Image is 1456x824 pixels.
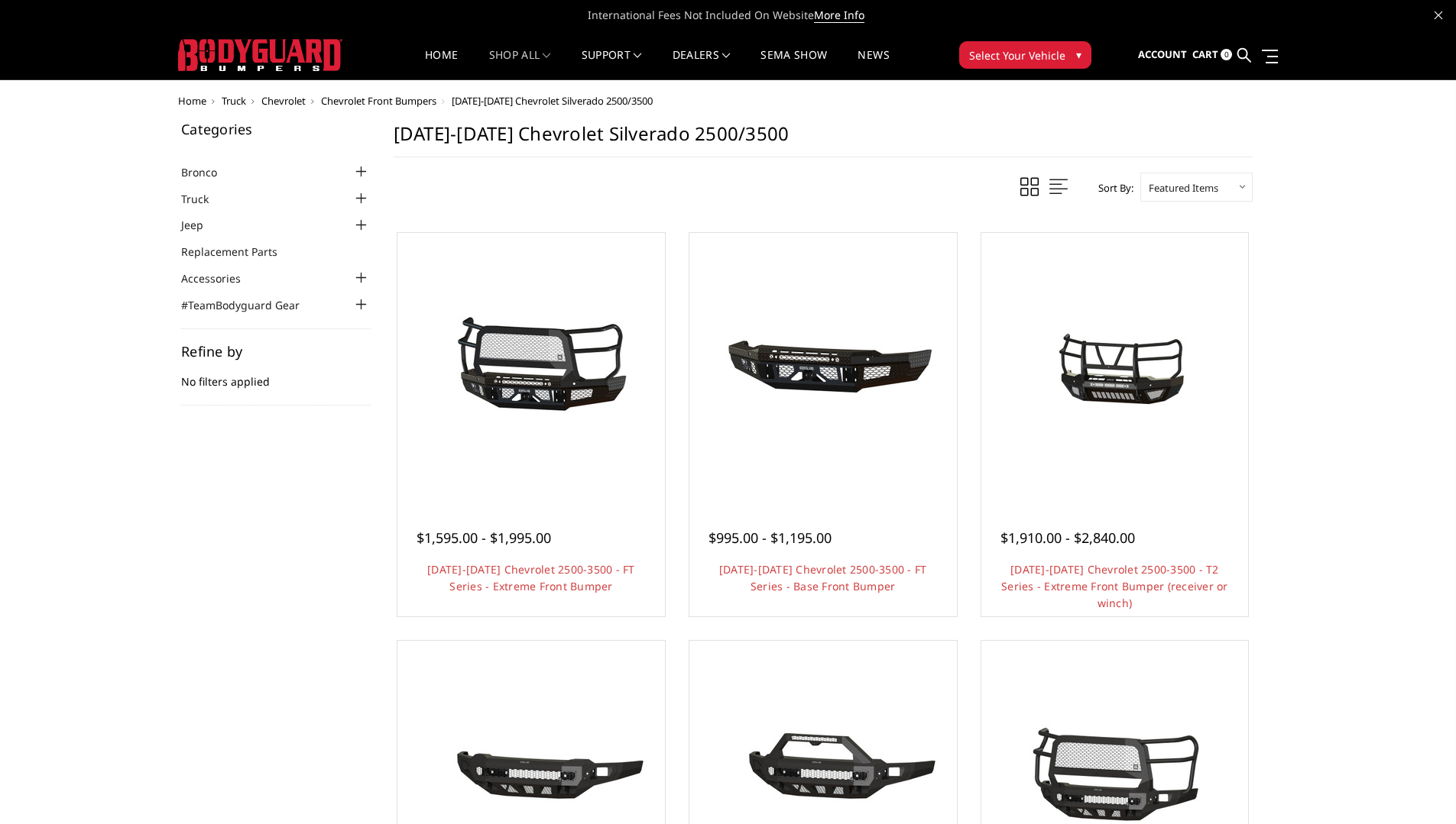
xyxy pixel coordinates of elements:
[181,244,297,260] a: Replacement Parts
[425,50,458,79] a: Home
[693,237,953,496] a: 2024-2025 Chevrolet 2500-3500 - FT Series - Base Front Bumper 2024-2025 Chevrolet 2500-3500 - FT ...
[261,94,306,108] a: Chevrolet
[181,344,371,358] h5: Refine by
[1138,47,1187,61] span: Account
[181,122,371,136] h5: Categories
[417,528,551,547] span: $1,595.00 - $1,995.00
[181,297,319,313] a: #TeamBodyguard Gear
[427,562,635,593] a: [DATE]-[DATE] Chevrolet 2500-3500 - FT Series - Extreme Front Bumper
[178,94,206,108] a: Home
[959,41,1091,69] button: Select Your Vehicle
[1090,176,1133,199] label: Sort By:
[181,191,228,207] a: Truck
[178,39,342,71] img: BODYGUARD BUMPERS
[181,344,371,406] div: No filters applied
[321,94,436,108] a: Chevrolet Front Bumpers
[709,528,832,547] span: $995.00 - $1,195.00
[858,50,889,79] a: News
[452,94,653,108] span: [DATE]-[DATE] Chevrolet Silverado 2500/3500
[719,562,927,593] a: [DATE]-[DATE] Chevrolet 2500-3500 - FT Series - Base Front Bumper
[181,164,236,180] a: Bronco
[401,237,661,496] a: 2024-2025 Chevrolet 2500-3500 - FT Series - Extreme Front Bumper 2024-2025 Chevrolet 2500-3500 - ...
[814,8,864,23] a: More Info
[1221,49,1232,60] span: 0
[222,94,246,108] a: Truck
[1192,47,1218,61] span: Cart
[1000,528,1135,547] span: $1,910.00 - $2,840.00
[582,50,642,79] a: Support
[985,237,1245,496] a: 2024-2025 Chevrolet 2500-3500 - T2 Series - Extreme Front Bumper (receiver or winch) 2024-2025 Ch...
[1001,562,1228,610] a: [DATE]-[DATE] Chevrolet 2500-3500 - T2 Series - Extreme Front Bumper (receiver or winch)
[1192,34,1232,76] a: Cart 0
[760,50,827,79] a: SEMA Show
[181,270,260,286] a: Accessories
[1076,47,1081,63] span: ▾
[181,217,222,233] a: Jeep
[673,50,731,79] a: Dealers
[969,47,1065,63] span: Select Your Vehicle
[489,50,551,79] a: shop all
[1138,34,1187,76] a: Account
[394,122,1253,157] h1: [DATE]-[DATE] Chevrolet Silverado 2500/3500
